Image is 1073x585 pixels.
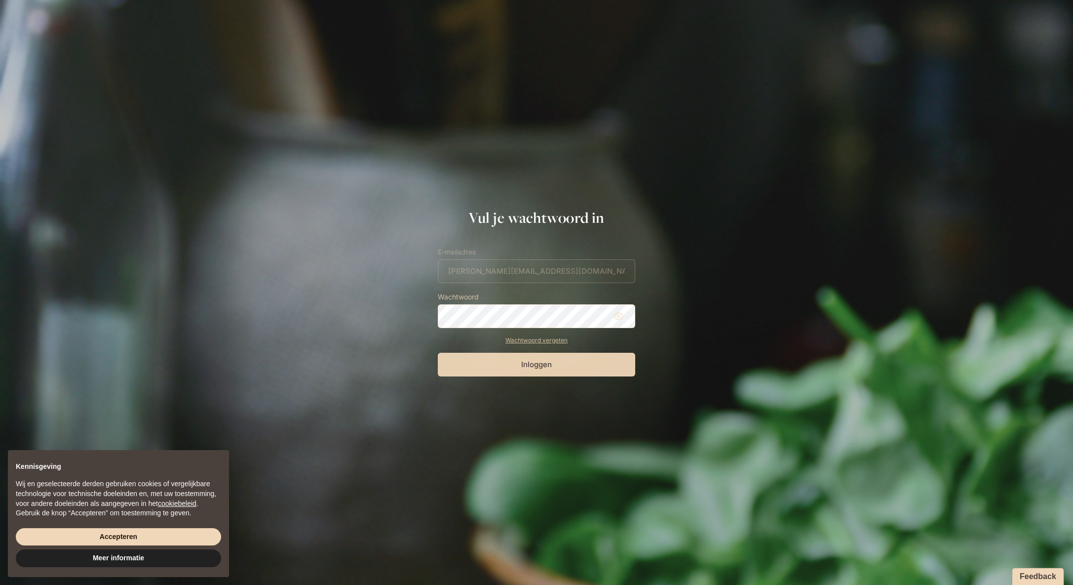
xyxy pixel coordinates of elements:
[158,500,196,507] a: cookiebeleid
[16,528,221,546] button: Accepteren
[1007,565,1066,585] iframe: Ybug feedback widget
[438,336,635,345] a: Wachtwoord vergeten
[438,353,635,376] button: Inloggen
[16,479,221,508] p: Wij en geselecteerde derden gebruiken cookies of vergelijkbare technologie voor technische doelei...
[16,549,221,567] button: Meer informatie
[438,291,635,302] label: Wachtwoord
[16,508,221,518] p: Gebruik de knop “Accepteren” om toestemming te geven.
[438,209,635,226] h1: Vul je wachtwoord in
[16,462,221,472] h2: Kennisgeving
